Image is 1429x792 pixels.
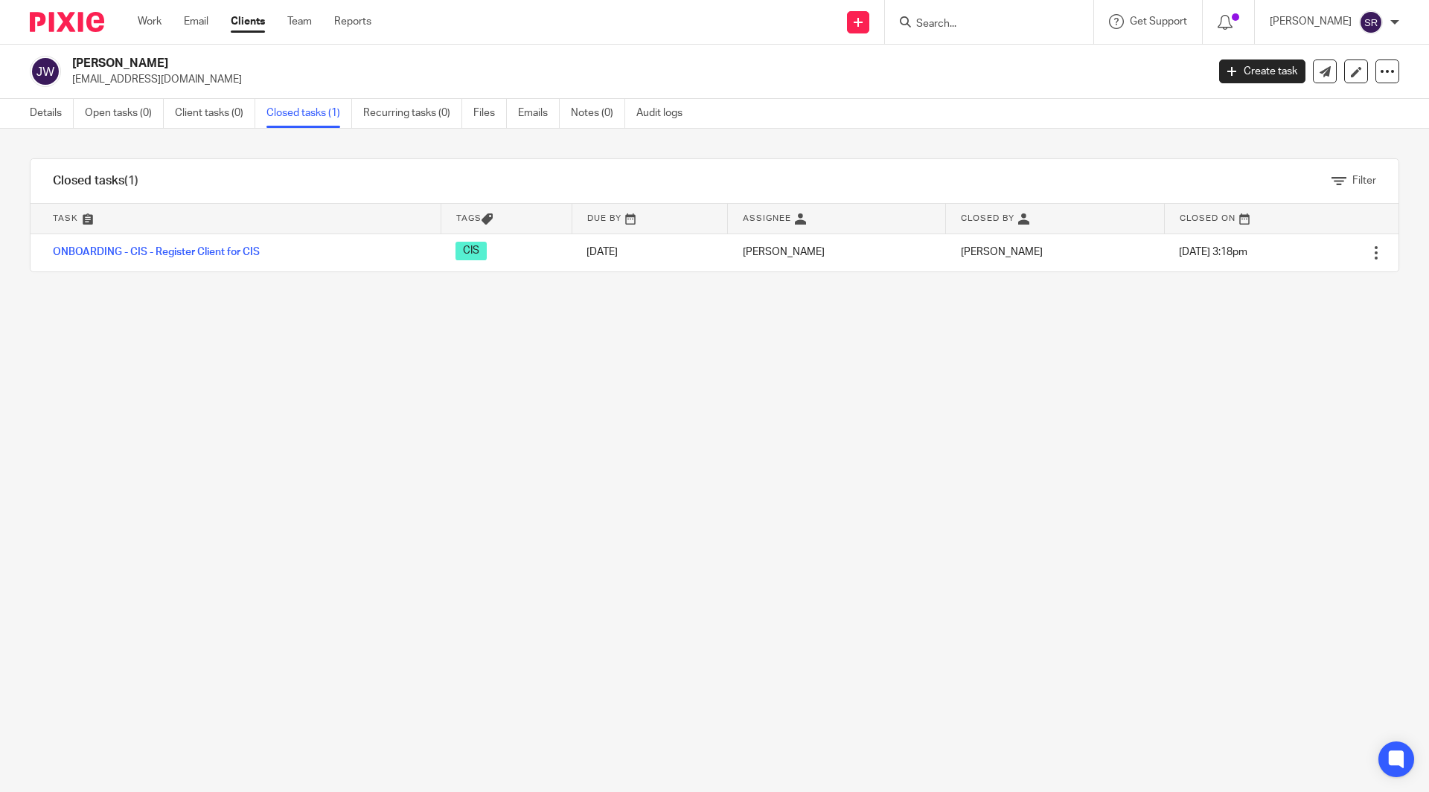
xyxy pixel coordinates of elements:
a: Emails [518,99,560,128]
td: [PERSON_NAME] [728,234,946,271]
th: Tags [441,204,572,234]
span: Filter [1352,176,1376,186]
img: svg%3E [1359,10,1383,34]
p: [EMAIL_ADDRESS][DOMAIN_NAME] [72,72,1197,87]
img: Pixie [30,12,104,32]
a: Reports [334,14,371,29]
a: Client tasks (0) [175,99,255,128]
a: Closed tasks (1) [266,99,352,128]
h1: Closed tasks [53,173,138,189]
span: (1) [124,175,138,187]
a: ONBOARDING - CIS - Register Client for CIS [53,247,260,257]
h2: [PERSON_NAME] [72,56,972,71]
p: [PERSON_NAME] [1270,14,1352,29]
a: Details [30,99,74,128]
a: Open tasks (0) [85,99,164,128]
span: Get Support [1130,16,1187,27]
span: [DATE] 3:18pm [1179,247,1247,257]
span: [PERSON_NAME] [961,247,1043,257]
a: Files [473,99,507,128]
img: svg%3E [30,56,61,87]
a: Team [287,14,312,29]
a: Create task [1219,59,1305,83]
a: Recurring tasks (0) [363,99,462,128]
a: Email [184,14,208,29]
a: Work [138,14,162,29]
a: Notes (0) [571,99,625,128]
input: Search [915,18,1049,31]
td: [DATE] [572,234,727,271]
span: CIS [455,242,487,260]
a: Clients [231,14,265,29]
a: Audit logs [636,99,694,128]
